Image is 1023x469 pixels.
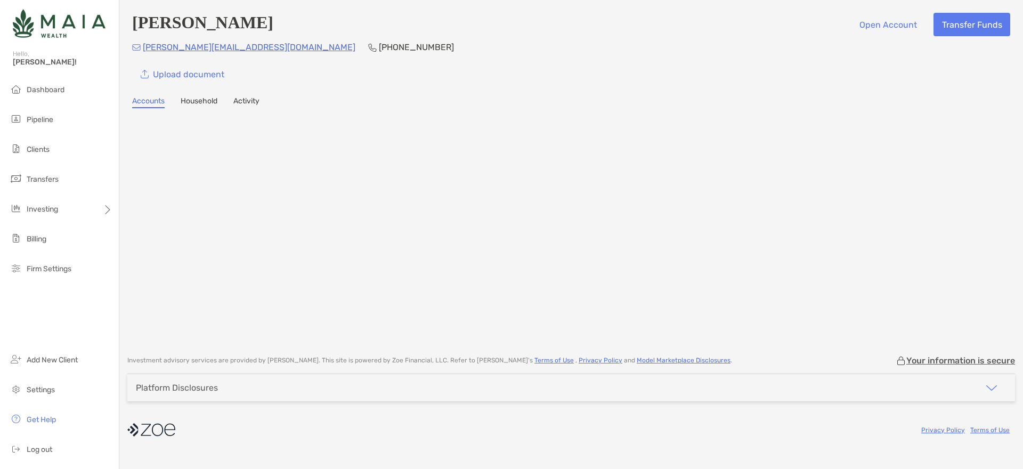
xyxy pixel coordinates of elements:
div: Platform Disclosures [136,383,218,393]
a: Privacy Policy [921,426,965,434]
p: Your information is secure [906,355,1015,366]
span: Firm Settings [27,264,71,273]
a: Terms of Use [534,357,574,364]
button: Open Account [851,13,925,36]
span: [PERSON_NAME]! [13,58,112,67]
img: pipeline icon [10,112,22,125]
img: dashboard icon [10,83,22,95]
span: Clients [27,145,50,154]
a: Accounts [132,96,165,108]
img: button icon [141,70,149,79]
img: settings icon [10,383,22,395]
h4: [PERSON_NAME] [132,13,273,36]
span: Get Help [27,415,56,424]
img: firm-settings icon [10,262,22,274]
a: Household [181,96,217,108]
a: Upload document [132,62,232,86]
span: Investing [27,205,58,214]
a: Activity [233,96,259,108]
img: investing icon [10,202,22,215]
button: Transfer Funds [933,13,1010,36]
img: logout icon [10,442,22,455]
a: Model Marketplace Disclosures [637,357,730,364]
span: Settings [27,385,55,394]
img: Phone Icon [368,43,377,52]
img: billing icon [10,232,22,245]
span: Transfers [27,175,59,184]
img: company logo [127,418,175,442]
img: get-help icon [10,413,22,425]
span: Pipeline [27,115,53,124]
p: [PHONE_NUMBER] [379,41,454,54]
a: Privacy Policy [579,357,622,364]
img: icon arrow [985,382,998,394]
p: [PERSON_NAME][EMAIL_ADDRESS][DOMAIN_NAME] [143,41,355,54]
span: Billing [27,234,46,244]
p: Investment advisory services are provided by [PERSON_NAME] . This site is powered by Zoe Financia... [127,357,732,365]
img: add_new_client icon [10,353,22,366]
span: Add New Client [27,355,78,365]
span: Log out [27,445,52,454]
a: Terms of Use [970,426,1010,434]
img: Email Icon [132,44,141,51]
span: Dashboard [27,85,64,94]
img: Zoe Logo [13,4,105,43]
img: transfers icon [10,172,22,185]
img: clients icon [10,142,22,155]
